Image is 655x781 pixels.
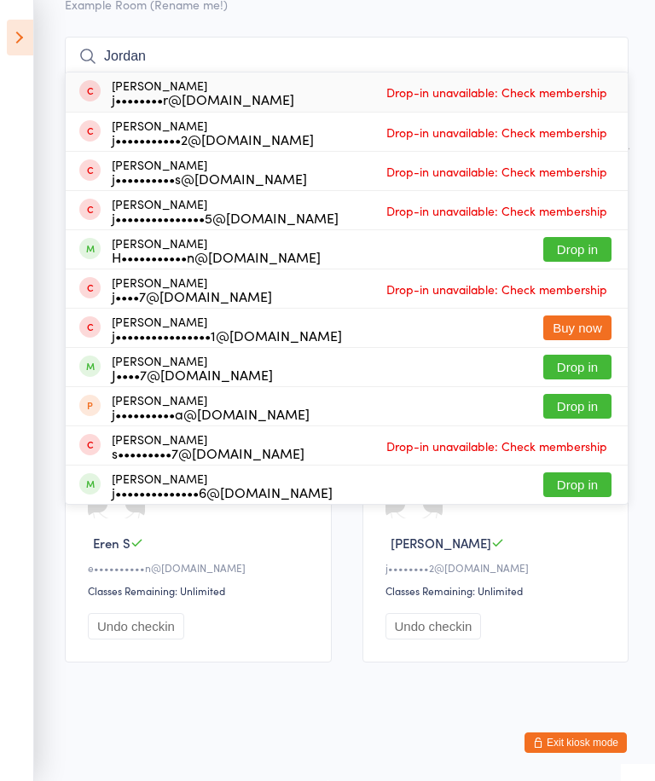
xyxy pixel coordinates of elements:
span: Drop-in unavailable: Check membership [382,79,612,105]
div: [PERSON_NAME] [112,275,272,303]
button: Drop in [543,237,612,262]
div: j••••••••r@[DOMAIN_NAME] [112,92,294,106]
button: Drop in [543,472,612,497]
div: H•••••••••••n@[DOMAIN_NAME] [112,250,321,263]
div: j••••••••••s@[DOMAIN_NAME] [112,171,307,185]
div: j••••••••••••••6@[DOMAIN_NAME] [112,485,333,499]
div: [PERSON_NAME] [112,158,307,185]
div: s•••••••••7@[DOMAIN_NAME] [112,446,304,460]
span: Drop-in unavailable: Check membership [382,276,612,302]
div: j••••••••2@[DOMAIN_NAME] [385,560,612,575]
div: j••••••••••a@[DOMAIN_NAME] [112,407,310,420]
span: [PERSON_NAME] [391,534,491,552]
input: Search [65,37,629,76]
div: [PERSON_NAME] [112,119,314,146]
div: [PERSON_NAME] [112,197,339,224]
div: [PERSON_NAME] [112,471,333,499]
button: Drop in [543,355,612,379]
div: Classes Remaining: Unlimited [88,583,314,598]
span: Eren S [93,534,130,552]
div: [PERSON_NAME] [112,354,273,381]
div: [PERSON_NAME] [112,236,321,263]
div: e••••••••••n@[DOMAIN_NAME] [88,560,314,575]
div: J••••7@[DOMAIN_NAME] [112,367,273,381]
div: j•••••••••••2@[DOMAIN_NAME] [112,132,314,146]
div: j••••••••••••••••1@[DOMAIN_NAME] [112,328,342,342]
div: j••••7@[DOMAIN_NAME] [112,289,272,303]
button: Undo checkin [88,613,184,639]
div: [PERSON_NAME] [112,432,304,460]
span: Drop-in unavailable: Check membership [382,159,612,184]
span: Drop-in unavailable: Check membership [382,433,612,459]
div: [PERSON_NAME] [112,315,342,342]
button: Exit kiosk mode [525,732,627,753]
div: j•••••••••••••••5@[DOMAIN_NAME] [112,211,339,224]
span: Drop-in unavailable: Check membership [382,119,612,145]
div: [PERSON_NAME] [112,393,310,420]
button: Buy now [543,315,612,340]
button: Drop in [543,394,612,419]
span: Drop-in unavailable: Check membership [382,198,612,223]
div: Classes Remaining: Unlimited [385,583,612,598]
button: Undo checkin [385,613,482,639]
div: [PERSON_NAME] [112,78,294,106]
